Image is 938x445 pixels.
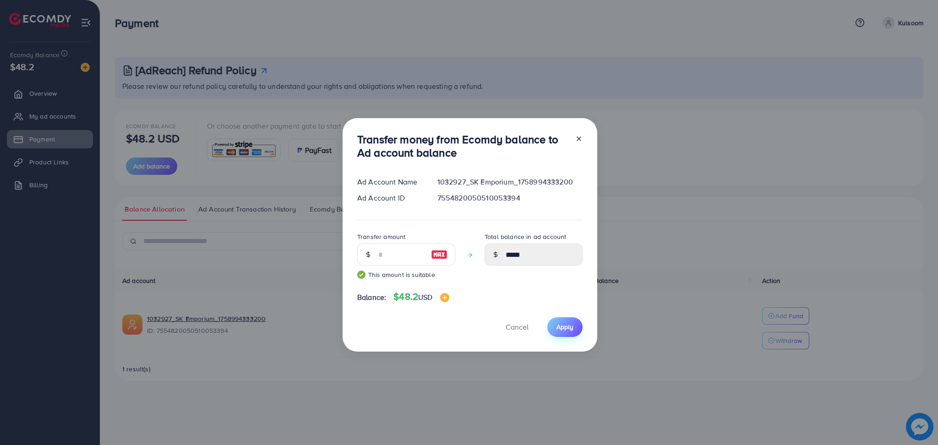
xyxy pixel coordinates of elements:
[393,291,449,303] h4: $48.2
[506,322,529,332] span: Cancel
[357,270,455,279] small: This amount is suitable
[556,322,573,331] span: Apply
[350,193,430,203] div: Ad Account ID
[357,271,365,279] img: guide
[430,193,590,203] div: 7554820050510053394
[350,177,430,187] div: Ad Account Name
[357,133,568,159] h3: Transfer money from Ecomdy balance to Ad account balance
[431,249,447,260] img: image
[357,292,386,303] span: Balance:
[547,317,583,337] button: Apply
[485,232,566,241] label: Total balance in ad account
[418,292,432,302] span: USD
[494,317,540,337] button: Cancel
[440,293,449,302] img: image
[430,177,590,187] div: 1032927_SK Emporium_1758994333200
[357,232,405,241] label: Transfer amount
